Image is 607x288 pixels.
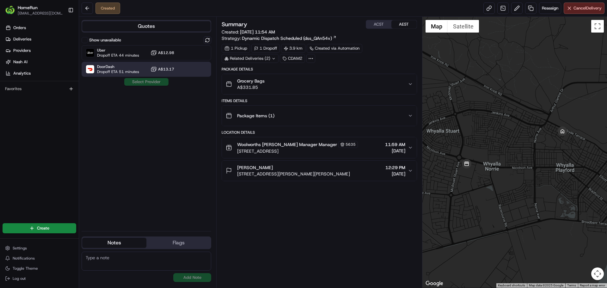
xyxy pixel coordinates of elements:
button: AEST [391,20,417,28]
img: 1736555255976-a54dd68f-1ca7-489b-9aae-adbdc363a1c4 [6,60,18,72]
span: Created: [222,29,275,35]
div: Package Details [222,67,417,72]
div: Strategy: [222,35,337,41]
button: A$13.17 [150,66,174,72]
div: 1 Pickup [222,44,250,53]
a: Report a map error [580,284,605,287]
button: Toggle fullscreen view [591,20,604,33]
span: Deliveries [13,36,31,42]
button: Quotes [82,21,211,31]
button: Notifications [3,254,76,263]
span: [DATE] [385,171,405,177]
button: Map camera controls [591,267,604,280]
a: Powered byPylon [45,107,77,112]
div: Favorites [3,84,76,94]
button: CancelDelivery [564,3,604,14]
a: Nash AI [3,57,79,67]
a: Orders [3,23,79,33]
span: Toggle Theme [13,266,38,271]
a: Dynamic Dispatch Scheduled (dss_QAn54v) [242,35,337,41]
div: We're available if you need us! [21,67,80,72]
div: 💻 [53,92,58,97]
button: Grocery BagsA$331.85 [222,74,416,94]
a: Analytics [3,68,79,78]
span: 5635 [346,142,356,147]
span: [PERSON_NAME] [237,164,273,171]
button: Keyboard shortcuts [498,283,525,288]
span: 11:59 AM [385,141,405,148]
h3: Summary [222,21,247,27]
span: Dynamic Dispatch Scheduled (dss_QAn54v) [242,35,332,41]
a: Terms (opens in new tab) [567,284,576,287]
div: CDAM2 [280,54,305,63]
span: Settings [13,246,27,251]
button: Notes [82,238,146,248]
p: Welcome 👋 [6,25,115,35]
div: 3.9 km [281,44,305,53]
button: Log out [3,274,76,283]
button: Woolworths [PERSON_NAME] Manager Manager5635[STREET_ADDRESS]11:59 AM[DATE] [222,137,416,158]
button: ACST [366,20,391,28]
span: Cancel Delivery [573,5,602,11]
div: Start new chat [21,60,104,67]
span: A$12.98 [158,50,174,55]
button: Show street map [426,20,448,33]
img: Uber [86,49,94,57]
a: 📗Knowledge Base [4,89,51,101]
span: Map data ©2025 Google [529,284,563,287]
span: Create [37,225,49,231]
button: Show satellite imagery [448,20,479,33]
span: Knowledge Base [13,92,48,98]
div: Location Details [222,130,417,135]
div: 📗 [6,92,11,97]
span: [STREET_ADDRESS] [237,148,358,154]
button: Start new chat [107,62,115,70]
span: DoorDash [97,64,139,69]
button: A$12.98 [150,50,174,56]
button: [EMAIL_ADDRESS][DOMAIN_NAME] [18,11,63,16]
label: Show unavailable [89,37,121,43]
div: Items Details [222,98,417,103]
img: Nash [6,6,19,19]
span: Package Items ( 1 ) [237,113,274,119]
span: Grocery Bags [237,78,265,84]
span: Nash AI [13,59,28,65]
span: Log out [13,276,26,281]
span: Orders [13,25,26,31]
button: HomeRun [18,4,38,11]
span: Pylon [63,107,77,112]
div: Related Deliveries (2) [222,54,279,63]
button: Settings [3,244,76,253]
a: Open this area in Google Maps (opens a new window) [424,279,445,288]
img: HomeRun [5,5,15,15]
input: Clear [16,41,104,47]
span: [DATE] 11:54 AM [240,29,275,35]
button: Create [3,223,76,233]
button: Toggle Theme [3,264,76,273]
button: [PERSON_NAME][STREET_ADDRESS][PERSON_NAME][PERSON_NAME]12:29 PM[DATE] [222,161,416,181]
span: 12:29 PM [385,164,405,171]
button: Package Items (1) [222,106,416,126]
a: Created via Automation [307,44,362,53]
span: Reassign [542,5,558,11]
span: Analytics [13,70,31,76]
span: Dropoff ETA 44 minutes [97,53,139,58]
a: Providers [3,46,79,56]
a: 💻API Documentation [51,89,104,101]
span: [DATE] [385,148,405,154]
div: 1 Dropoff [251,44,280,53]
img: Google [424,279,445,288]
span: Notifications [13,256,35,261]
a: Deliveries [3,34,79,44]
span: A$331.85 [237,84,265,90]
span: Dropoff ETA 51 minutes [97,69,139,74]
img: DoorDash [86,65,94,73]
button: HomeRunHomeRun[EMAIL_ADDRESS][DOMAIN_NAME] [3,3,65,18]
button: Flags [146,238,211,248]
span: [STREET_ADDRESS][PERSON_NAME][PERSON_NAME] [237,171,350,177]
span: Woolworths [PERSON_NAME] Manager Manager [237,141,337,148]
span: Providers [13,48,31,53]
